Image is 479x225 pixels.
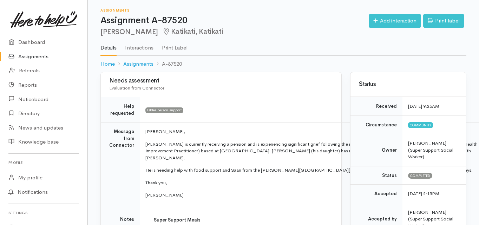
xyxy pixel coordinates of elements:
h3: Needs assessment [109,78,333,84]
span: Katikati, Katikati [162,27,223,36]
time: [DATE] 9:26AM [408,103,439,109]
h6: Profile [8,158,79,167]
a: Print Label [162,35,188,55]
span: Older person support [145,107,183,113]
li: A-87520 [153,60,182,68]
a: Details [100,35,117,56]
h3: Status [359,81,458,88]
td: Help requested [101,97,140,123]
td: Status [350,166,402,185]
span: Evaluation from Connector [109,85,164,91]
td: Accepted [350,185,402,203]
td: Circumstance [350,115,402,134]
td: Message from Connector [101,123,140,210]
a: Interactions [125,35,153,55]
span: Community [408,122,433,128]
a: Add interaction [369,14,421,28]
b: Super Support Meals [154,217,201,223]
a: Assignments [123,60,153,68]
h1: Assignment A-87520 [100,15,369,26]
span: [PERSON_NAME] (Super Support Social Worker) [408,140,453,160]
a: Home [100,60,115,68]
td: Owner [350,134,402,166]
span: Completed [408,173,432,178]
h6: Assignments [100,8,369,12]
a: Print label [423,14,464,28]
td: Received [350,97,402,116]
time: [DATE] 2:15PM [408,191,439,197]
h2: [PERSON_NAME] [100,28,369,36]
nav: breadcrumb [100,56,466,72]
h6: Settings [8,208,79,218]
